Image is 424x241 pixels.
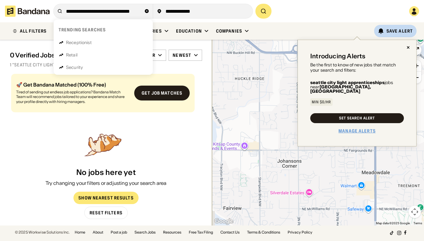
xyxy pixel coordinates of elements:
[376,221,410,225] span: Map data ©2025 Google
[288,230,312,234] a: Privacy Policy
[163,230,181,234] a: Resources
[66,40,92,45] div: Receptionist
[15,230,70,234] div: © 2025 Workwise Solutions Inc.
[16,82,129,87] div: 🚀 Get Bandana Matched (100% Free)
[10,71,202,131] div: grid
[93,230,103,234] a: About
[46,180,167,186] div: Try changing your filters or adjusting your search area
[310,62,404,73] div: Be the first to know of new jobs that match your search and filters:
[5,6,50,17] img: Bandana logotype
[10,62,202,68] div: 1 "seattle city light apprenticeships" job on [DOMAIN_NAME]
[76,168,136,177] div: No jobs here yet
[173,52,191,58] div: Newest
[339,116,375,120] div: Set Search Alert
[66,53,77,57] div: Retail
[214,217,234,225] a: Open this area in Google Maps (opens a new window)
[409,206,421,218] button: Map camera controls
[247,230,280,234] a: Terms & Conditions
[142,91,182,95] div: Get job matches
[189,230,213,234] a: Free Tax Filing
[75,230,85,234] a: Home
[310,80,385,85] b: seattle city light apprenticeships
[386,28,413,34] div: Save Alert
[66,65,83,69] div: Security
[338,128,376,134] a: Manage Alerts
[90,211,122,215] div: Reset Filters
[220,230,240,234] a: Contact Us
[78,196,133,200] div: Show Nearest Results
[216,28,242,34] div: Companies
[135,230,156,234] a: Search Jobs
[59,27,106,33] div: Trending searches
[310,52,366,60] div: Introducing Alerts
[310,80,404,93] div: jobs near
[176,28,202,34] div: Education
[310,84,371,94] b: [GEOGRAPHIC_DATA], [GEOGRAPHIC_DATA]
[214,217,234,225] img: Google
[413,221,422,225] a: Terms (opens in new tab)
[111,230,127,234] a: Post a job
[312,100,331,104] div: Min $0/hr
[16,90,129,104] div: Tired of sending out endless job applications? Bandana Match Team will recommend jobs tailored to...
[20,29,46,33] div: ALL FILTERS
[10,51,124,59] div: 0 Verified Jobs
